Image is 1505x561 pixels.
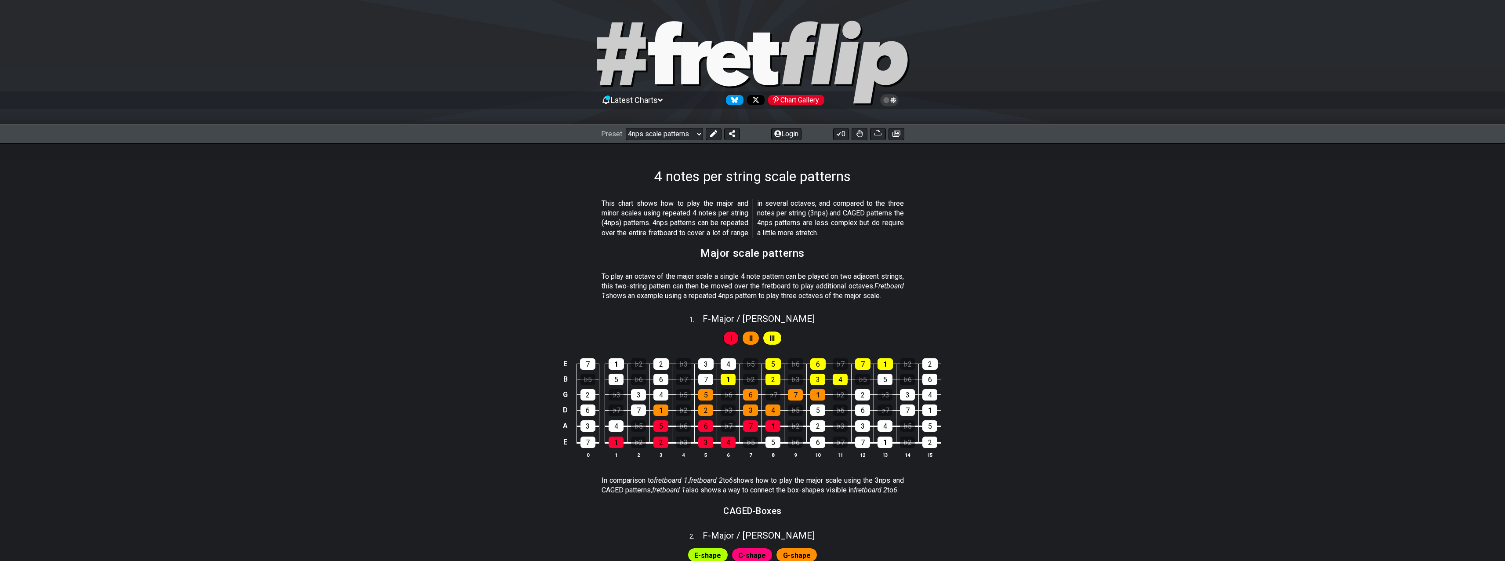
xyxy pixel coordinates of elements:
td: D [560,402,571,418]
button: Create image [888,128,904,140]
div: 6 [922,374,937,385]
em: fretboard 1 [654,476,688,484]
div: 1 [810,389,825,401]
div: ♭5 [631,420,646,432]
th: 14 [896,450,919,459]
div: ♭5 [676,389,691,401]
div: 4 [765,404,780,416]
div: ♭6 [788,437,803,448]
div: 6 [810,437,825,448]
div: 2 [810,420,825,432]
td: G [560,387,571,402]
div: 6 [698,420,713,432]
div: 5 [698,389,713,401]
div: 1 [721,374,736,385]
select: Preset [626,128,703,140]
div: 7 [855,437,870,448]
div: ♭7 [721,420,736,432]
span: 1 . [689,315,703,325]
div: 1 [878,358,893,370]
div: ♭7 [609,404,624,416]
div: ♭3 [676,358,691,370]
div: 5 [878,374,892,385]
div: 5 [765,437,780,448]
em: 6 [729,476,733,484]
div: Chart Gallery [768,95,824,105]
td: B [560,372,571,387]
div: ♭5 [743,358,758,370]
div: 6 [810,358,826,370]
div: ♭3 [878,389,892,401]
div: 2 [580,389,595,401]
div: 4 [833,374,848,385]
a: Follow #fretflip at X [743,95,765,105]
div: 4 [922,389,937,401]
div: ♭3 [676,437,691,448]
th: 2 [627,450,650,459]
div: ♭2 [833,389,848,401]
div: ♭2 [676,404,691,416]
div: ♭5 [900,420,915,432]
td: E [560,434,571,451]
div: ♭2 [631,437,646,448]
th: 0 [577,450,599,459]
div: ♭7 [833,358,848,370]
div: 1 [765,420,780,432]
th: 12 [852,450,874,459]
div: 6 [743,389,758,401]
button: Print [870,128,886,140]
th: 7 [740,450,762,459]
em: fretboard 2 [689,476,723,484]
button: 0 [833,128,849,140]
div: ♭7 [878,404,892,416]
div: 3 [631,389,646,401]
span: F - Major / [PERSON_NAME] [703,313,815,324]
div: ♭5 [788,404,803,416]
button: Login [771,128,801,140]
td: E [560,357,571,372]
div: ♭6 [631,374,646,385]
button: Share Preset [724,128,740,140]
th: 8 [762,450,784,459]
div: 5 [609,374,624,385]
div: 3 [855,420,870,432]
div: 1 [609,358,624,370]
div: 5 [922,420,937,432]
div: ♭3 [609,389,624,401]
div: 6 [855,404,870,416]
div: 3 [698,437,713,448]
span: Preset [601,130,622,138]
div: 1 [653,404,668,416]
div: ♭7 [765,389,780,401]
div: ♭7 [676,374,691,385]
div: 7 [580,437,595,448]
h2: Major scale patterns [700,248,805,258]
div: 3 [698,358,714,370]
th: 5 [695,450,717,459]
div: ♭7 [833,437,848,448]
div: 6 [653,374,668,385]
div: ♭3 [833,420,848,432]
th: 11 [829,450,852,459]
h3: CAGED-Boxes [723,506,782,516]
div: 6 [580,404,595,416]
td: A [560,418,571,434]
div: ♭6 [721,389,736,401]
div: 2 [922,437,937,448]
div: ♭2 [743,374,758,385]
div: 7 [743,420,758,432]
div: ♭6 [833,404,848,416]
em: 6 [893,486,897,494]
div: ♭3 [788,374,803,385]
th: 3 [650,450,672,459]
th: 15 [919,450,941,459]
div: 5 [765,358,781,370]
div: 3 [580,420,595,432]
span: First enable full edit mode to edit [749,332,753,345]
div: 2 [653,358,669,370]
div: 2 [855,389,870,401]
div: 7 [900,404,915,416]
div: 5 [810,404,825,416]
div: 1 [609,437,624,448]
div: 3 [900,389,915,401]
